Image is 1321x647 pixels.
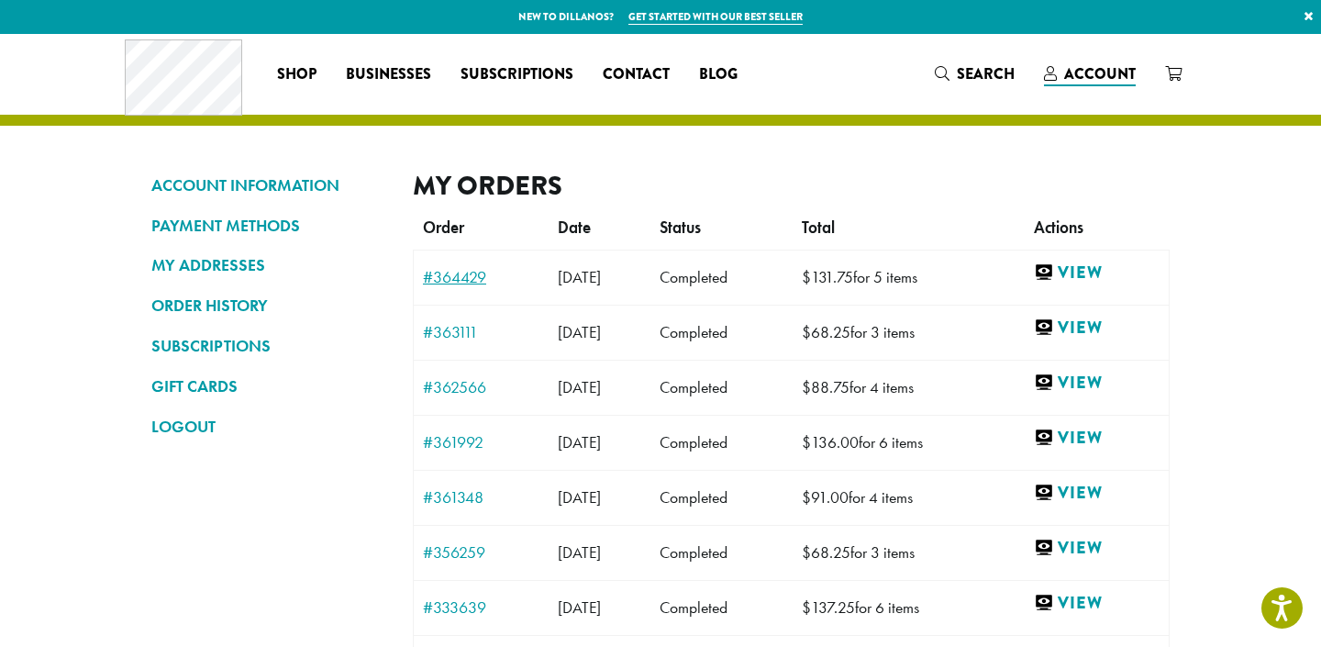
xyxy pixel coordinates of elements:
[151,330,385,362] a: SUBSCRIPTIONS
[802,487,849,508] span: 91.00
[802,542,850,563] span: 68.25
[802,322,850,342] span: 68.25
[1034,537,1160,560] a: View
[423,218,464,238] span: Order
[413,170,1170,202] h2: My Orders
[151,250,385,281] a: MY ADDRESSES
[1034,482,1160,505] a: View
[151,411,385,442] a: LOGOUT
[793,580,1025,635] td: for 6 items
[802,267,811,287] span: $
[793,415,1025,470] td: for 6 items
[802,377,811,397] span: $
[461,63,573,86] span: Subscriptions
[650,470,793,525] td: Completed
[151,210,385,241] a: PAYMENT METHODS
[558,267,601,287] span: [DATE]
[793,470,1025,525] td: for 4 items
[151,371,385,402] a: GIFT CARDS
[151,170,385,201] a: ACCOUNT INFORMATION
[802,542,811,563] span: $
[802,597,855,618] span: 137.25
[660,218,701,238] span: Status
[802,218,835,238] span: Total
[151,290,385,321] a: ORDER HISTORY
[802,597,811,618] span: $
[650,250,793,305] td: Completed
[1034,262,1160,284] a: View
[603,63,670,86] span: Contact
[1034,592,1160,615] a: View
[558,487,601,508] span: [DATE]
[802,267,853,287] span: 131.75
[423,489,539,506] a: #361348
[262,60,331,89] a: Shop
[802,377,849,397] span: 88.75
[650,415,793,470] td: Completed
[650,580,793,635] td: Completed
[793,305,1025,360] td: for 3 items
[558,377,601,397] span: [DATE]
[1034,372,1160,395] a: View
[1034,218,1083,238] span: Actions
[558,322,601,342] span: [DATE]
[1034,317,1160,340] a: View
[650,360,793,415] td: Completed
[802,487,811,508] span: $
[802,322,811,342] span: $
[802,432,811,452] span: $
[957,63,1015,84] span: Search
[558,542,601,563] span: [DATE]
[1034,427,1160,450] a: View
[277,63,316,86] span: Shop
[699,63,738,86] span: Blog
[423,324,539,340] a: #363111
[423,379,539,396] a: #362566
[650,305,793,360] td: Completed
[423,269,539,285] a: #364429
[793,360,1025,415] td: for 4 items
[558,432,601,452] span: [DATE]
[423,544,539,561] a: #356259
[346,63,431,86] span: Businesses
[802,432,859,452] span: 136.00
[650,525,793,580] td: Completed
[423,599,539,616] a: #333639
[423,434,539,451] a: #361992
[558,218,591,238] span: Date
[1064,63,1136,84] span: Account
[558,597,601,618] span: [DATE]
[628,9,803,25] a: Get started with our best seller
[920,59,1029,89] a: Search
[793,525,1025,580] td: for 3 items
[793,250,1025,305] td: for 5 items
